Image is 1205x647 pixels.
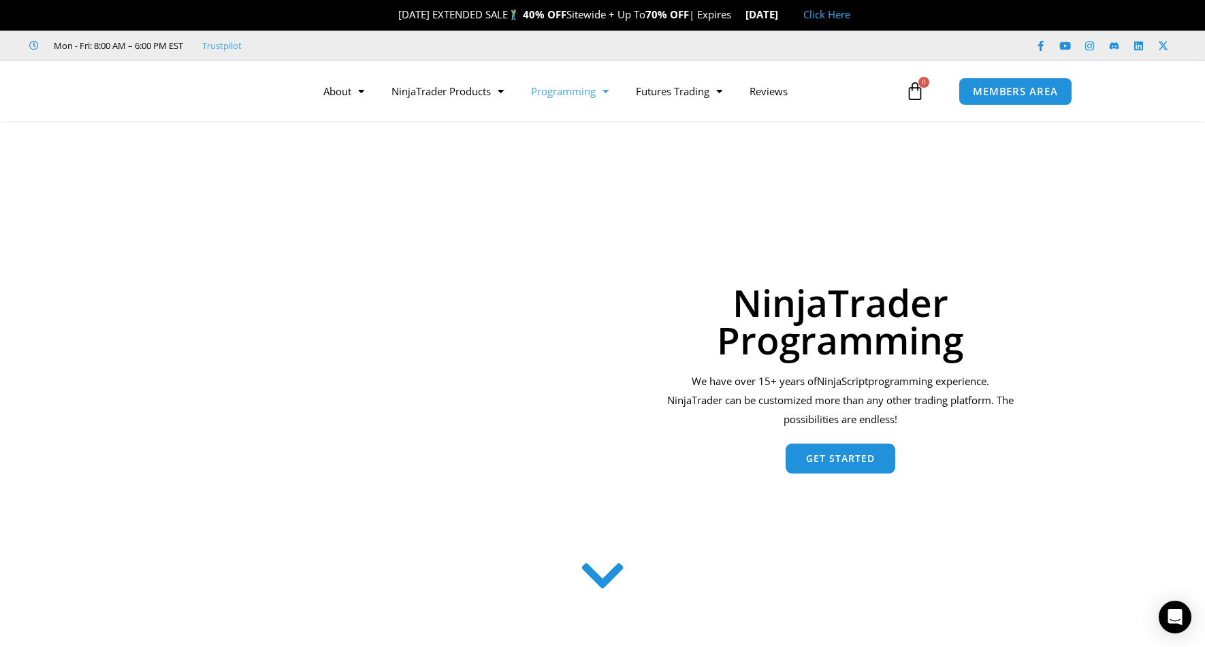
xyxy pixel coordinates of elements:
[885,71,945,111] a: 0
[779,10,789,20] img: 🏭
[959,78,1072,105] a: MEMBERS AREA
[973,86,1058,97] span: MEMBERS AREA
[387,10,398,20] img: 🎉
[667,374,1014,426] span: programming experience. NinjaTrader can be customized more than any other trading platform. The p...
[803,7,850,21] a: Click Here
[732,10,742,20] img: ⌛
[509,10,519,20] img: 🏌️‍♂️
[384,7,745,21] span: [DATE] EXTENDED SALE Sitewide + Up To | Expires
[310,76,378,107] a: About
[663,372,1018,429] div: We have over 15+ years of
[736,76,801,107] a: Reviews
[202,37,242,54] a: Trustpilot
[817,374,868,388] span: NinjaScript
[378,76,517,107] a: NinjaTrader Products
[918,77,929,88] span: 0
[115,67,261,116] img: LogoAI | Affordable Indicators – NinjaTrader
[1159,601,1191,633] div: Open Intercom Messenger
[806,454,875,463] span: Get Started
[50,37,183,54] span: Mon - Fri: 8:00 AM – 6:00 PM EST
[745,7,790,21] strong: [DATE]
[645,7,689,21] strong: 70% OFF
[208,193,602,535] img: programming 1 | Affordable Indicators – NinjaTrader
[622,76,736,107] a: Futures Trading
[786,444,895,474] a: Get Started
[523,7,566,21] strong: 40% OFF
[517,76,622,107] a: Programming
[663,284,1018,359] h1: NinjaTrader Programming
[310,76,902,107] nav: Menu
